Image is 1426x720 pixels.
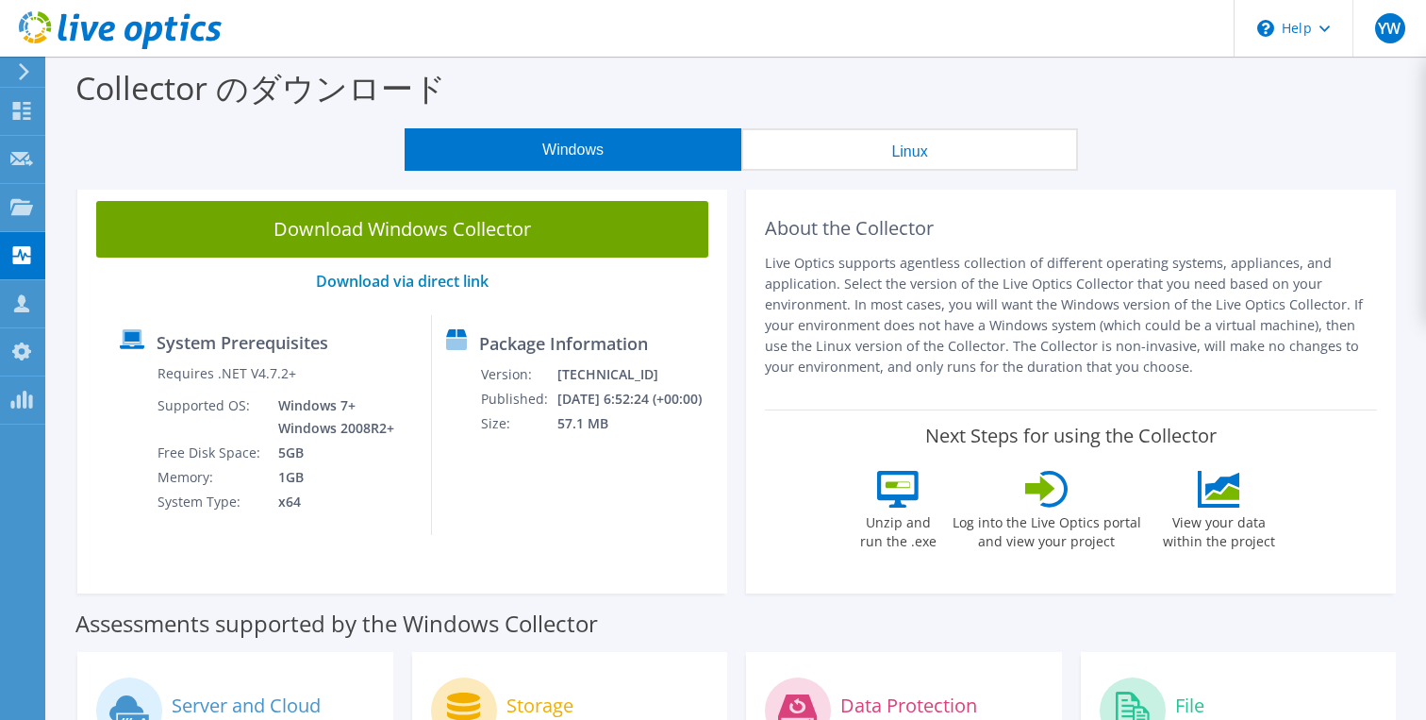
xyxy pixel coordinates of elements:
[96,201,708,258] a: Download Windows Collector
[840,696,977,715] label: Data Protection
[264,465,398,490] td: 1GB
[157,490,264,514] td: System Type:
[172,696,321,715] label: Server and Cloud
[316,271,489,292] a: Download via direct link
[480,411,556,436] td: Size:
[765,217,1377,240] h2: About the Collector
[157,333,328,352] label: System Prerequisites
[1152,508,1287,551] label: View your data within the project
[1375,13,1405,43] span: YW
[925,425,1217,447] label: Next Steps for using the Collector
[158,364,296,383] label: Requires .NET V4.7.2+
[952,508,1142,551] label: Log into the Live Optics portal and view your project
[480,387,556,411] td: Published:
[480,362,556,387] td: Version:
[157,465,264,490] td: Memory:
[75,614,598,633] label: Assessments supported by the Windows Collector
[479,334,648,353] label: Package Information
[1175,696,1204,715] label: File
[157,441,264,465] td: Free Disk Space:
[741,128,1078,171] button: Linux
[264,393,398,441] td: Windows 7+ Windows 2008R2+
[556,362,719,387] td: [TECHNICAL_ID]
[264,441,398,465] td: 5GB
[405,128,741,171] button: Windows
[765,253,1377,377] p: Live Optics supports agentless collection of different operating systems, appliances, and applica...
[556,411,719,436] td: 57.1 MB
[1257,20,1274,37] svg: \n
[75,66,446,109] label: Collector のダウンロード
[855,508,942,551] label: Unzip and run the .exe
[556,387,719,411] td: [DATE] 6:52:24 (+00:00)
[157,393,264,441] td: Supported OS:
[264,490,398,514] td: x64
[506,696,573,715] label: Storage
